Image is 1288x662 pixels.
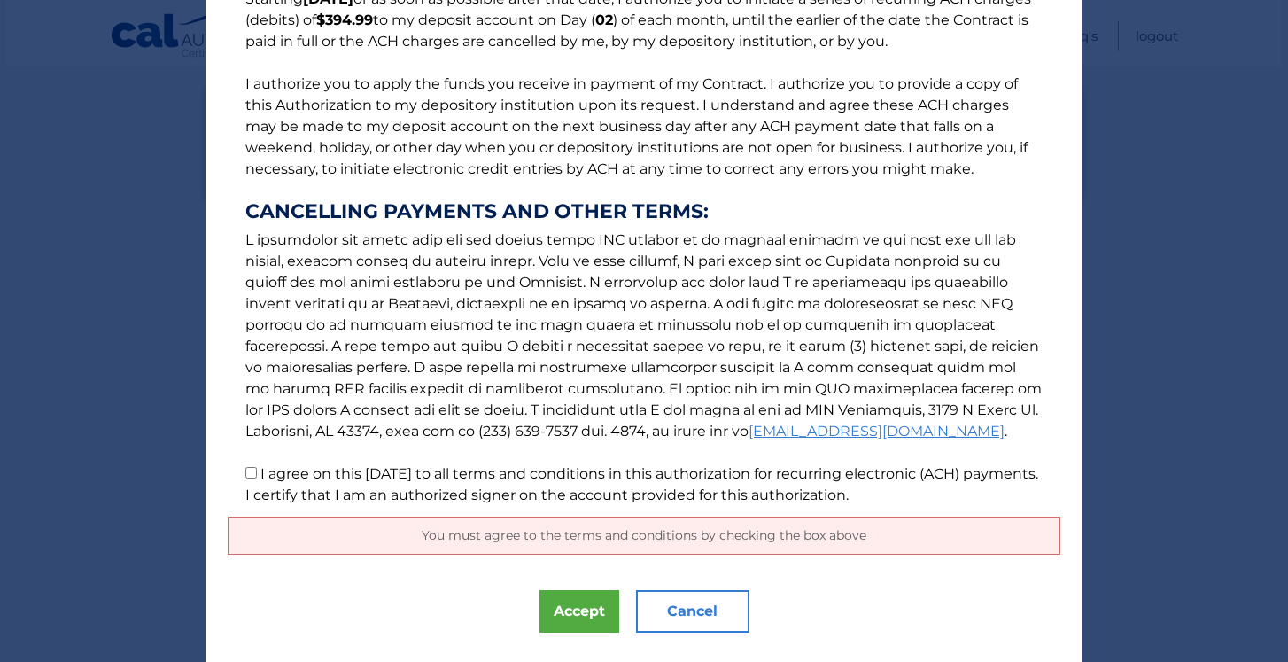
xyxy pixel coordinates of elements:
[749,423,1005,440] a: [EMAIL_ADDRESS][DOMAIN_NAME]
[316,12,373,28] b: $394.99
[539,590,619,633] button: Accept
[595,12,613,28] b: 02
[245,465,1038,503] label: I agree on this [DATE] to all terms and conditions in this authorization for recurring electronic...
[636,590,749,633] button: Cancel
[422,527,866,543] span: You must agree to the terms and conditions by checking the box above
[245,201,1043,222] strong: CANCELLING PAYMENTS AND OTHER TERMS:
